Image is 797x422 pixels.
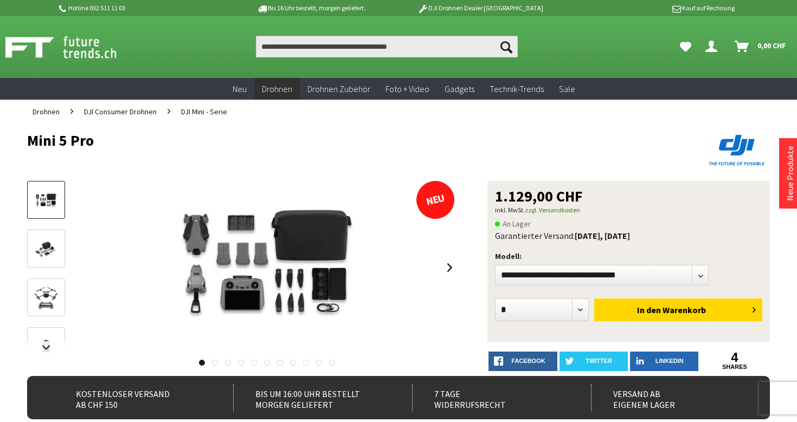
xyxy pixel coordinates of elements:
a: Technik-Trends [482,78,551,100]
a: LinkedIn [630,352,698,371]
span: twitter [586,358,612,364]
span: 1.129,00 CHF [495,189,583,204]
a: Drohnen [254,78,300,100]
a: Gadgets [437,78,482,100]
h1: Mini 5 Pro [27,132,621,148]
img: DJI [705,132,770,168]
p: inkl. MwSt. [495,204,762,217]
span: 0,00 CHF [757,37,786,54]
a: twitter [560,352,628,371]
span: Drohnen [33,107,60,116]
a: shares [700,363,769,371]
b: [DATE], [DATE] [575,230,630,241]
img: Mini 5 Pro [137,181,397,354]
img: Vorschau: Mini 5 Pro [30,190,62,211]
span: An Lager [495,217,531,230]
span: Technik-Trends [490,83,544,94]
div: Bis um 16:00 Uhr bestellt Morgen geliefert [233,384,390,411]
span: facebook [511,358,545,364]
span: Drohnen Zubehör [307,83,370,94]
a: Sale [551,78,583,100]
a: 4 [700,352,769,363]
span: DJI Consumer Drohnen [84,107,157,116]
span: Drohnen [262,83,292,94]
div: Garantierter Versand: [495,230,762,241]
a: Foto + Video [378,78,437,100]
a: Drohnen [27,100,65,124]
a: DJI Mini - Serie [176,100,233,124]
p: Bis 16 Uhr bestellt, morgen geliefert. [226,2,395,15]
a: Neue Produkte [785,146,795,201]
span: DJI Mini - Serie [181,107,227,116]
a: facebook [489,352,557,371]
p: Kauf auf Rechnung [565,2,734,15]
div: Versand ab eigenem Lager [591,384,748,411]
a: Dein Konto [701,36,726,57]
a: zzgl. Versandkosten [525,206,580,214]
a: Warenkorb [730,36,792,57]
button: Suchen [495,36,518,57]
img: Shop Futuretrends - zur Startseite wechseln [5,34,140,61]
a: Meine Favoriten [674,36,697,57]
button: In den Warenkorb [594,298,762,321]
span: In den [637,304,661,315]
span: Warenkorb [663,304,706,315]
p: Hotline 032 511 11 03 [57,2,226,15]
span: Gadgets [445,83,474,94]
span: Foto + Video [385,83,429,94]
span: LinkedIn [655,358,684,364]
input: Produkt, Marke, Kategorie, EAN, Artikelnummer… [256,36,518,57]
p: Modell: [495,250,762,263]
a: DJI Consumer Drohnen [79,100,162,124]
div: 7 Tage Widerrufsrecht [412,384,569,411]
div: Kostenloser Versand ab CHF 150 [54,384,211,411]
span: Neu [233,83,247,94]
p: DJI Drohnen Dealer [GEOGRAPHIC_DATA] [396,2,565,15]
span: Sale [559,83,575,94]
a: Neu [225,78,254,100]
a: Drohnen Zubehör [300,78,378,100]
